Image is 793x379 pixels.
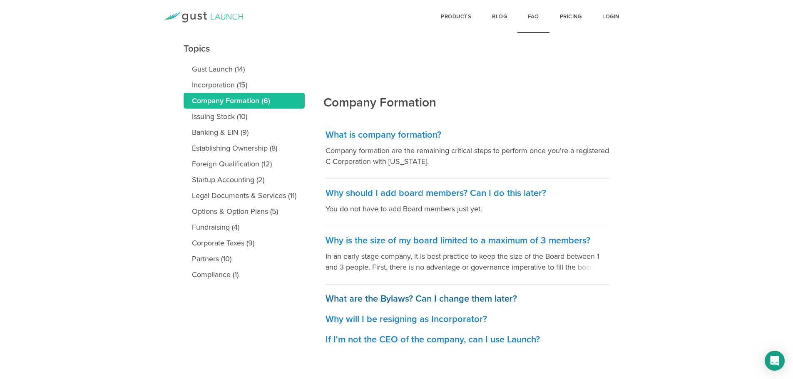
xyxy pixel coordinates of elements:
[326,129,610,141] h3: What is company formation?
[765,351,785,371] div: Open Intercom Messenger
[326,305,610,325] a: Why will I be resigning as Incorporator?
[184,109,305,124] a: Issuing Stock (10)
[184,93,305,109] a: Company Formation (6)
[326,179,610,226] a: Why should I add board members? Can I do this later? You do not have to add Board members just yet.
[326,293,610,305] h3: What are the Bylaws? Can I change them later?
[326,121,610,179] a: What is company formation? Company formation are the remaining critical steps to perform once you...
[184,77,305,93] a: Incorporation (15)
[326,285,610,305] a: What are the Bylaws? Can I change them later?
[326,203,610,214] p: You do not have to add Board members just yet.
[184,203,305,219] a: Options & Option Plans (5)
[184,124,305,140] a: Banking & EIN (9)
[326,334,610,346] h3: If I'm not the CEO of the company, can I use Launch?
[326,226,610,285] a: Why is the size of my board limited to a maximum of 3 members? In an early stage company, it is b...
[326,325,610,346] a: If I'm not the CEO of the company, can I use Launch?
[184,188,305,203] a: Legal Documents & Services (11)
[184,61,305,77] a: Gust Launch (14)
[326,313,610,325] h3: Why will I be resigning as Incorporator?
[184,267,305,282] a: Compliance (1)
[184,219,305,235] a: Fundraising (4)
[184,251,305,267] a: Partners (10)
[326,235,610,247] h3: Why is the size of my board limited to a maximum of 3 members?
[326,187,610,199] h3: Why should I add board members? Can I do this later?
[184,140,305,156] a: Establishing Ownership (8)
[326,251,610,272] p: In an early stage company, it is best practice to keep the size of the Board between 1 and 3 peop...
[326,145,610,167] p: Company formation are the remaining critical steps to perform once you're a registered C-Corporat...
[184,172,305,188] a: Startup Accounting (2)
[184,156,305,172] a: Foreign Qualification (12)
[184,235,305,251] a: Corporate Taxes (9)
[323,38,436,111] h2: Company Formation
